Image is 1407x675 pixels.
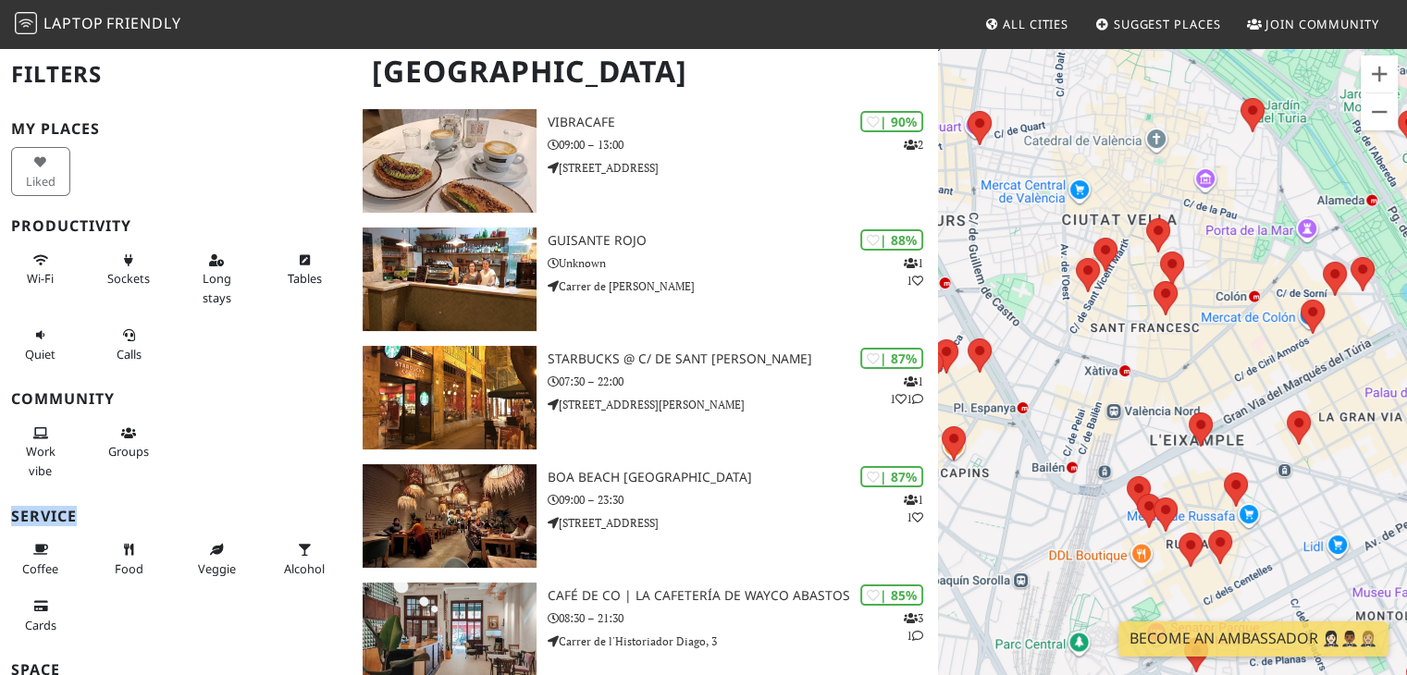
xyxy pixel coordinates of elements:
[11,534,70,583] button: Coffee
[977,7,1076,41] a: All Cities
[99,418,158,467] button: Groups
[548,136,939,153] p: 09:00 – 13:00
[548,491,939,509] p: 09:00 – 23:30
[11,46,340,103] h2: Filters
[99,534,158,583] button: Food
[11,508,340,525] h3: Service
[548,373,939,390] p: 07:30 – 22:00
[1240,7,1387,41] a: Join Community
[1361,93,1398,130] button: Uitzoomen
[106,13,180,33] span: Friendly
[548,351,939,367] h3: Starbucks @ C/ de Sant [PERSON_NAME]
[890,373,923,408] p: 1 1 1
[15,12,37,34] img: LaptopFriendly
[363,346,536,449] img: Starbucks @ C/ de Sant Vicent Màrtir
[11,418,70,485] button: Work vibe
[352,109,938,213] a: Vibracafe | 90% 2 Vibracafe 09:00 – 13:00 [STREET_ADDRESS]
[11,245,70,294] button: Wi-Fi
[198,560,236,577] span: Veggie
[115,560,143,577] span: Food
[1088,7,1228,41] a: Suggest Places
[26,443,56,478] span: People working
[187,534,246,583] button: Veggie
[15,8,181,41] a: LaptopFriendly LaptopFriendly
[117,346,142,362] span: Video/audio calls
[99,245,158,294] button: Sockets
[860,111,923,132] div: | 90%
[548,514,939,532] p: [STREET_ADDRESS]
[187,245,246,313] button: Long stays
[860,584,923,606] div: | 85%
[363,227,536,331] img: Guisante Rojo
[352,464,938,568] a: Boa Beach València | 87% 11 Boa Beach [GEOGRAPHIC_DATA] 09:00 – 23:30 [STREET_ADDRESS]
[860,348,923,369] div: | 87%
[363,464,536,568] img: Boa Beach València
[904,609,923,644] p: 3 1
[99,320,158,369] button: Calls
[548,233,939,249] h3: Guisante Rojo
[275,534,334,583] button: Alcohol
[11,217,340,235] h3: Productivity
[548,632,939,650] p: Carrer de l'Historiador Diago, 3
[284,560,325,577] span: Alcohol
[1114,16,1221,32] span: Suggest Places
[548,609,939,627] p: 08:30 – 21:30
[352,227,938,331] a: Guisante Rojo | 88% 11 Guisante Rojo Unknown Carrer de [PERSON_NAME]
[11,120,340,138] h3: My Places
[548,470,939,485] h3: Boa Beach [GEOGRAPHIC_DATA]
[11,591,70,640] button: Cards
[548,159,939,177] p: [STREET_ADDRESS]
[1265,16,1379,32] span: Join Community
[25,617,56,633] span: Credit cards
[904,136,923,153] p: 2
[107,270,150,287] span: Power sockets
[43,13,104,33] span: Laptop
[860,229,923,251] div: | 88%
[363,109,536,213] img: Vibracafe
[548,588,939,604] h3: Café de CO | La cafetería de Wayco Abastos
[860,466,923,487] div: | 87%
[548,277,939,295] p: Carrer de [PERSON_NAME]
[203,270,231,305] span: Long stays
[288,270,322,287] span: Work-friendly tables
[25,346,56,362] span: Quiet
[548,254,939,272] p: Unknown
[357,46,934,97] h1: [GEOGRAPHIC_DATA]
[904,491,923,526] p: 1 1
[108,443,149,460] span: Group tables
[1003,16,1068,32] span: All Cities
[352,346,938,449] a: Starbucks @ C/ de Sant Vicent Màrtir | 87% 111 Starbucks @ C/ de Sant [PERSON_NAME] 07:30 – 22:00...
[27,270,54,287] span: Stable Wi-Fi
[548,396,939,413] p: [STREET_ADDRESS][PERSON_NAME]
[22,560,58,577] span: Coffee
[11,320,70,369] button: Quiet
[11,390,340,408] h3: Community
[1361,55,1398,92] button: Inzoomen
[904,254,923,289] p: 1 1
[548,115,939,130] h3: Vibracafe
[1118,621,1388,657] a: Become an Ambassador 🤵🏻‍♀️🤵🏾‍♂️🤵🏼‍♀️
[275,245,334,294] button: Tables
